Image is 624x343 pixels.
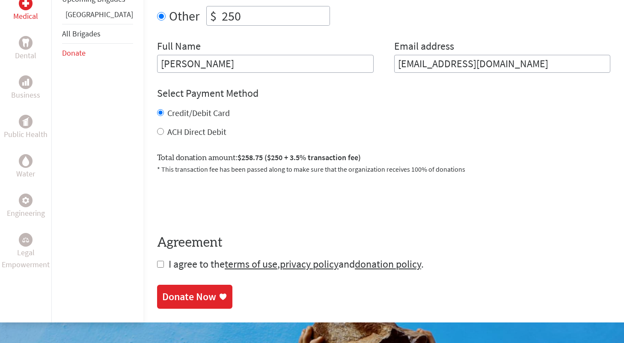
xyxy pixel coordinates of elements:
div: Legal Empowerment [19,233,33,247]
a: DentalDental [15,36,36,62]
div: Water [19,154,33,168]
h4: Agreement [157,235,610,251]
p: Medical [13,10,38,22]
label: Credit/Debit Card [167,107,230,118]
li: Panama [62,9,133,24]
a: All Brigades [62,29,101,39]
label: Full Name [157,39,201,55]
p: Water [16,168,35,180]
li: Donate [62,44,133,63]
span: I agree to the , and . [169,257,424,271]
label: Total donation amount: [157,152,361,164]
img: Water [22,156,29,166]
a: EngineeringEngineering [7,194,45,219]
a: WaterWater [16,154,35,180]
img: Business [22,79,29,86]
a: Legal EmpowermentLegal Empowerment [2,233,50,271]
p: Legal Empowerment [2,247,50,271]
p: Business [11,89,40,101]
a: Public HealthPublic Health [4,115,48,140]
span: $258.75 ($250 + 3.5% transaction fee) [238,152,361,162]
label: Other [169,6,199,26]
a: BusinessBusiness [11,75,40,101]
h4: Select Payment Method [157,86,610,100]
a: Donate [62,48,86,58]
a: donation policy [355,257,421,271]
img: Dental [22,39,29,47]
label: ACH Direct Debit [167,126,226,137]
p: Public Health [4,128,48,140]
p: * This transaction fee has been passed along to make sure that the organization receives 100% of ... [157,164,610,174]
img: Engineering [22,197,29,204]
a: [GEOGRAPHIC_DATA] [65,9,133,19]
div: Public Health [19,115,33,128]
a: privacy policy [280,257,339,271]
li: All Brigades [62,24,133,44]
img: Public Health [22,117,29,126]
div: Engineering [19,194,33,207]
a: Donate Now [157,285,232,309]
p: Dental [15,50,36,62]
label: Email address [394,39,454,55]
img: Legal Empowerment [22,237,29,242]
p: Engineering [7,207,45,219]
iframe: reCAPTCHA [157,185,287,218]
div: Donate Now [162,290,216,304]
div: Dental [19,36,33,50]
input: Your Email [394,55,611,73]
div: $ [207,6,220,25]
input: Enter Amount [220,6,330,25]
a: terms of use [225,257,277,271]
input: Enter Full Name [157,55,374,73]
div: Business [19,75,33,89]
